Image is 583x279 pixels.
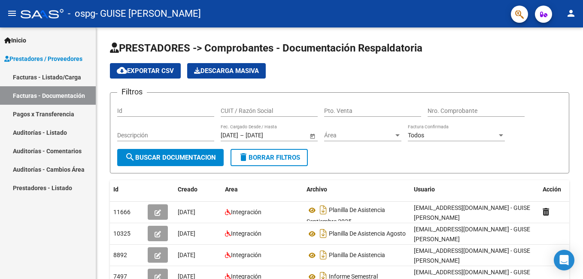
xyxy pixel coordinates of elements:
span: Borrar Filtros [238,154,300,161]
datatable-header-cell: Usuario [410,180,539,199]
span: 8892 [113,252,127,258]
span: Buscar Documentacion [125,154,216,161]
input: Fecha fin [246,132,288,139]
h3: Filtros [117,86,147,98]
span: Usuario [414,186,435,193]
span: Todos [408,132,424,139]
button: Borrar Filtros [231,149,308,166]
span: Creado [178,186,197,193]
span: Planilla De Asistencia Septiembre 2025 [307,207,385,225]
span: - ospg [68,4,95,23]
span: Descarga Masiva [194,67,259,75]
datatable-header-cell: Archivo [303,180,410,199]
mat-icon: cloud_download [117,65,127,76]
span: 11666 [113,209,131,215]
span: Exportar CSV [117,67,174,75]
span: 10325 [113,230,131,237]
mat-icon: search [125,152,135,162]
span: Area [225,186,238,193]
span: Prestadores / Proveedores [4,54,82,64]
input: Fecha inicio [221,132,238,139]
mat-icon: delete [238,152,249,162]
span: PRESTADORES -> Comprobantes - Documentación Respaldatoria [110,42,422,54]
span: Integración [231,209,261,215]
span: Acción [543,186,561,193]
datatable-header-cell: Acción [539,180,582,199]
span: Archivo [307,186,327,193]
i: Descargar documento [318,203,329,217]
span: Integración [231,252,261,258]
app-download-masive: Descarga masiva de comprobantes (adjuntos) [187,63,266,79]
button: Buscar Documentacion [117,149,224,166]
span: [EMAIL_ADDRESS][DOMAIN_NAME] - GUISE [PERSON_NAME] [414,226,530,243]
span: [DATE] [178,209,195,215]
mat-icon: person [566,8,576,18]
span: Id [113,186,118,193]
datatable-header-cell: Id [110,180,144,199]
i: Descargar documento [318,248,329,262]
datatable-header-cell: Creado [174,180,222,199]
button: Descarga Masiva [187,63,266,79]
span: [DATE] [178,230,195,237]
datatable-header-cell: Area [222,180,303,199]
span: [DATE] [178,252,195,258]
span: – [240,132,244,139]
span: [EMAIL_ADDRESS][DOMAIN_NAME] - GUISE [PERSON_NAME] [414,247,530,264]
button: Exportar CSV [110,63,181,79]
span: Integración [231,230,261,237]
span: - GUISE [PERSON_NAME] [95,4,201,23]
span: Inicio [4,36,26,45]
span: Planilla De Asistencia [329,252,385,259]
span: Área [324,132,394,139]
span: Planilla De Asistencia Agosto [329,230,406,237]
span: [EMAIL_ADDRESS][DOMAIN_NAME] - GUISE [PERSON_NAME] [414,204,530,221]
button: Open calendar [308,131,317,140]
div: Open Intercom Messenger [554,250,574,270]
i: Descargar documento [318,227,329,240]
mat-icon: menu [7,8,17,18]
